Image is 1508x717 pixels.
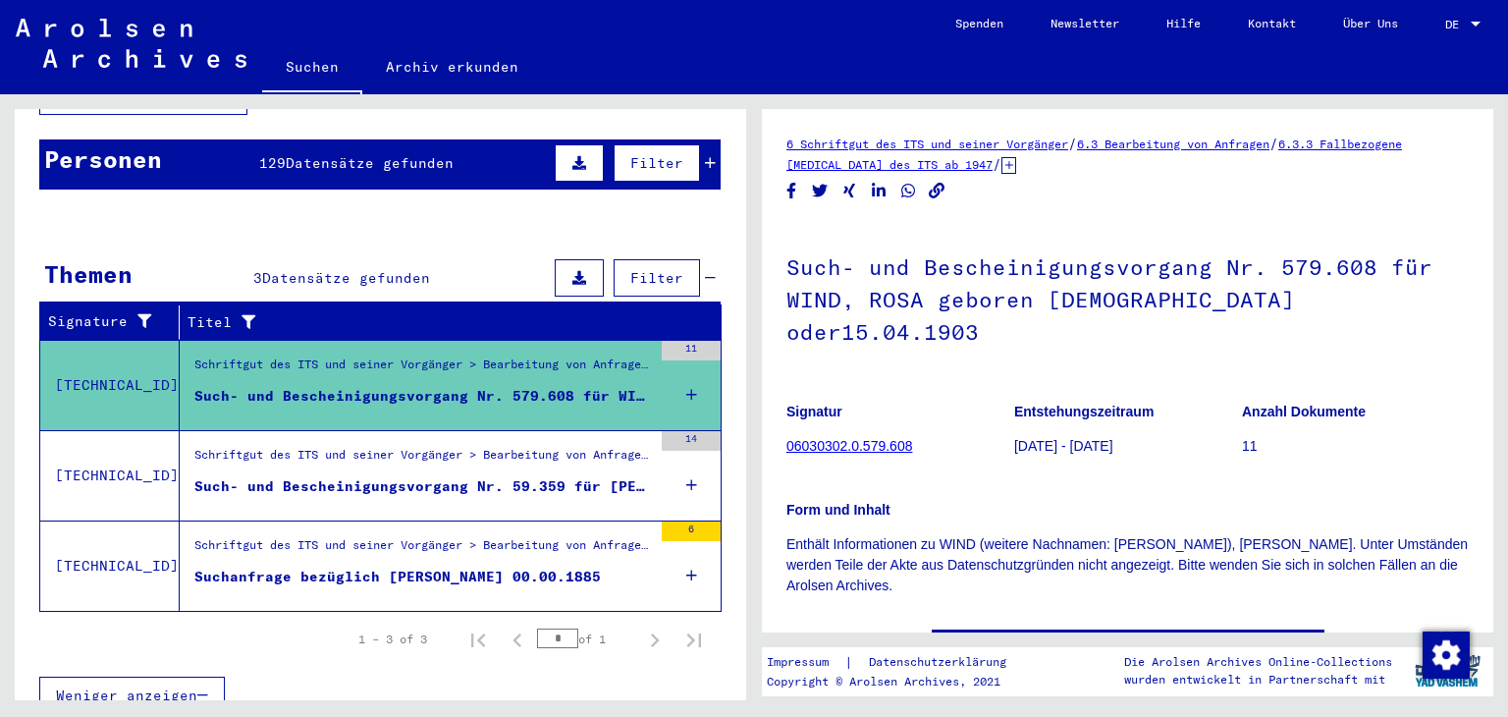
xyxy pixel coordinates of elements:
a: 6.3 Bearbeitung von Anfragen [1077,137,1269,151]
img: Arolsen_neg.svg [16,19,246,68]
a: 6 Schriftgut des ITS und seiner Vorgänger [786,137,1068,151]
button: Last page [674,620,714,659]
button: Filter [614,144,700,182]
b: Entstehungszeitraum [1014,404,1154,419]
p: Enthält Informationen zu WIND (weitere Nachnamen: [PERSON_NAME]), [PERSON_NAME]. Unter Umständen ... [786,534,1469,596]
a: Suchen [262,43,362,94]
b: Form und Inhalt [786,502,890,518]
div: | [767,652,1030,673]
div: Schriftgut des ITS und seiner Vorgänger > Bearbeitung von Anfragen > Fallbezogene [MEDICAL_DATA] ... [194,536,652,564]
a: Datenschutzerklärung [853,652,1030,673]
p: 11 [1242,436,1469,457]
div: Schriftgut des ITS und seiner Vorgänger > Bearbeitung von Anfragen > Fallbezogene [MEDICAL_DATA] ... [194,356,652,383]
div: Titel [188,306,702,338]
button: Next page [635,620,674,659]
span: 129 [259,154,286,172]
button: Share on LinkedIn [869,179,889,203]
a: 06030302.0.579.608 [786,438,912,454]
span: Weniger anzeigen [56,687,197,704]
div: Schriftgut des ITS und seiner Vorgänger > Bearbeitung von Anfragen > Fallbezogene [MEDICAL_DATA] ... [194,446,652,473]
span: / [1068,135,1077,152]
p: wurden entwickelt in Partnerschaft mit [1124,671,1392,689]
div: of 1 [537,630,635,648]
button: Share on Xing [839,179,860,203]
button: Filter [614,259,700,297]
img: yv_logo.png [1411,646,1484,695]
div: Personen [44,141,162,177]
span: / [993,155,1001,173]
button: Copy link [927,179,947,203]
div: Zustimmung ändern [1422,631,1469,678]
span: Filter [630,269,683,287]
span: / [1269,135,1278,152]
div: 1 – 3 of 3 [358,631,427,648]
button: Share on Twitter [810,179,831,203]
p: [DATE] - [DATE] [1014,436,1241,457]
button: Share on Facebook [781,179,802,203]
button: Share on WhatsApp [898,179,919,203]
button: Previous page [498,620,537,659]
span: Datensätze gefunden [286,154,454,172]
p: Die Arolsen Archives Online-Collections [1124,653,1392,671]
b: Anzahl Dokumente [1242,404,1366,419]
div: Such- und Bescheinigungsvorgang Nr. 579.608 für WIND, ROSA geboren [DEMOGRAPHIC_DATA] oder15.04.1903 [194,386,652,407]
div: Such- und Bescheinigungsvorgang Nr. 59.359 für [PERSON_NAME], DUBA geboren [DEMOGRAPHIC_DATA] [194,476,652,497]
button: First page [458,620,498,659]
td: [TECHNICAL_ID] [40,521,180,611]
b: Signatur [786,404,842,419]
a: Archiv erkunden [362,43,542,90]
button: Weniger anzeigen [39,677,225,714]
span: Filter [630,154,683,172]
h1: Such- und Bescheinigungsvorgang Nr. 579.608 für WIND, ROSA geboren [DEMOGRAPHIC_DATA] oder15.04.1903 [786,222,1469,373]
img: Zustimmung ändern [1423,632,1470,679]
a: Impressum [767,652,844,673]
p: Copyright © Arolsen Archives, 2021 [767,673,1030,690]
div: Suchanfrage bezüglich [PERSON_NAME] 00.00.1885 [194,567,601,587]
div: Signature [48,311,164,332]
span: DE [1445,18,1467,31]
div: Titel [188,312,682,333]
div: Signature [48,306,184,338]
